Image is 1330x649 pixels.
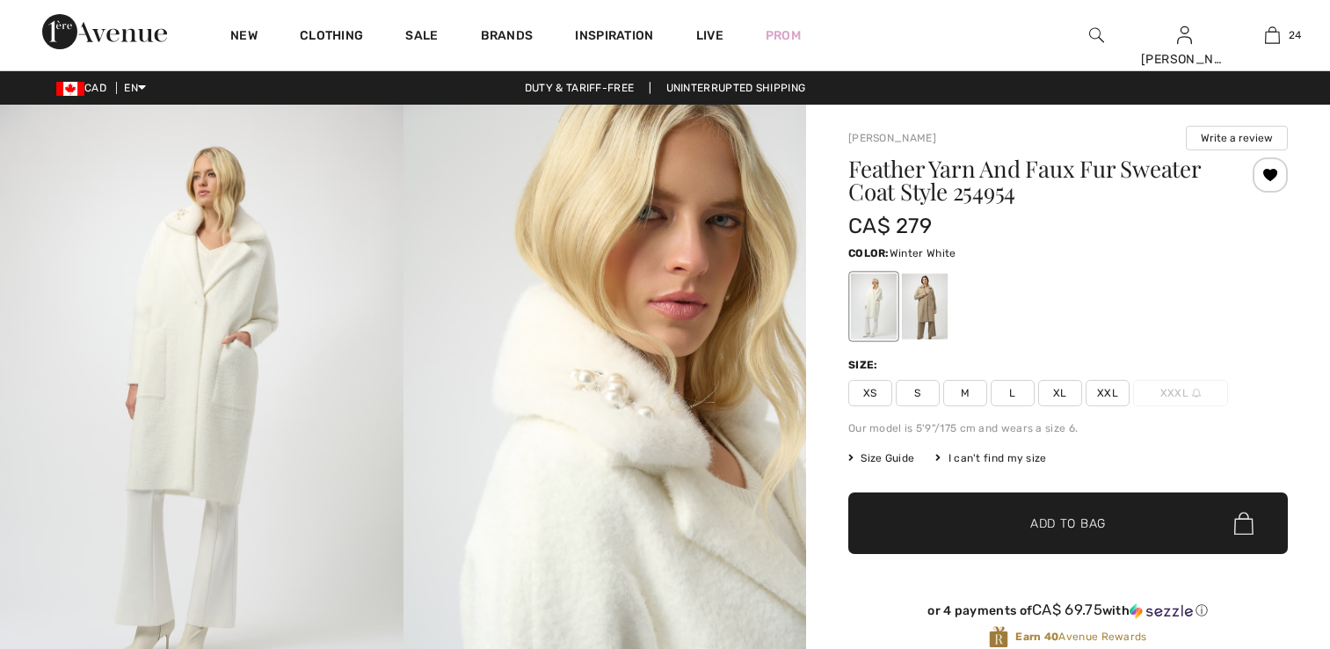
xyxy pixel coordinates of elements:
[56,82,113,94] span: CAD
[989,625,1008,649] img: Avenue Rewards
[991,380,1035,406] span: L
[1289,27,1302,43] span: 24
[848,247,890,259] span: Color:
[943,380,987,406] span: M
[405,28,438,47] a: Sale
[1030,514,1106,533] span: Add to Bag
[481,28,534,47] a: Brands
[575,28,653,47] span: Inspiration
[42,14,167,49] img: 1ère Avenue
[935,450,1046,466] div: I can't find my size
[1229,25,1315,46] a: 24
[1015,629,1146,645] span: Avenue Rewards
[1130,603,1193,619] img: Sezzle
[1177,25,1192,46] img: My Info
[1089,25,1104,46] img: search the website
[851,273,897,339] div: Winter White
[848,420,1288,436] div: Our model is 5'9"/175 cm and wears a size 6.
[230,28,258,47] a: New
[1133,380,1228,406] span: XXXL
[300,28,363,47] a: Clothing
[1086,380,1130,406] span: XXL
[124,82,146,94] span: EN
[1032,601,1102,618] span: CA$ 69.75
[848,602,1288,619] div: or 4 payments of with
[1186,126,1288,150] button: Write a review
[848,157,1215,203] h1: Feather Yarn And Faux Fur Sweater Coat Style 254954
[890,247,956,259] span: Winter White
[1015,631,1058,643] strong: Earn 40
[848,214,932,238] span: CA$ 279
[848,132,936,144] a: [PERSON_NAME]
[902,273,948,339] div: Fawn
[848,380,892,406] span: XS
[1038,380,1082,406] span: XL
[766,26,801,45] a: Prom
[1192,389,1201,397] img: ring-m.svg
[848,450,914,466] span: Size Guide
[1234,512,1254,535] img: Bag.svg
[1141,50,1227,69] div: [PERSON_NAME]
[1177,26,1192,43] a: Sign In
[1265,25,1280,46] img: My Bag
[896,380,940,406] span: S
[848,602,1288,625] div: or 4 payments ofCA$ 69.75withSezzle Click to learn more about Sezzle
[848,357,882,373] div: Size:
[696,26,723,45] a: Live
[848,492,1288,554] button: Add to Bag
[56,82,84,96] img: Canadian Dollar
